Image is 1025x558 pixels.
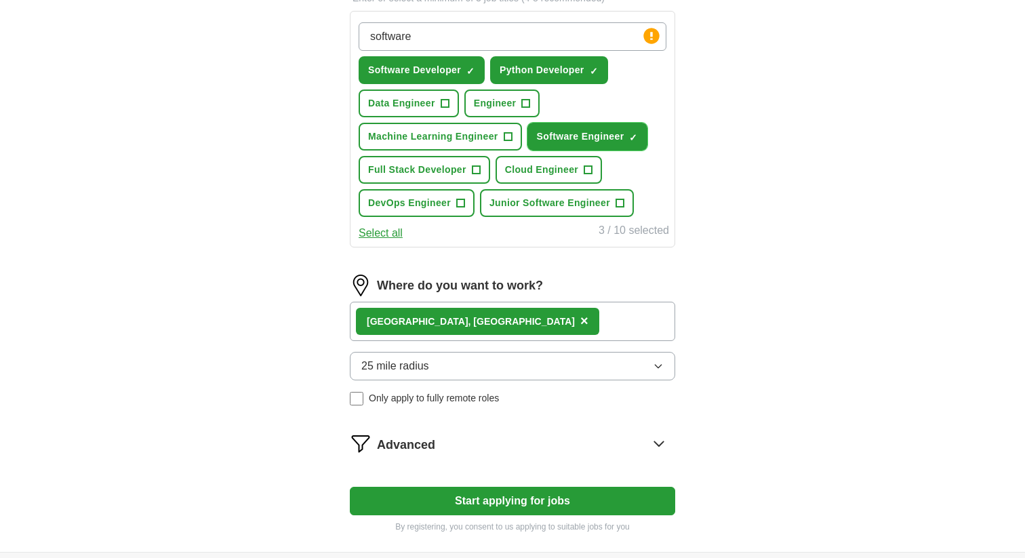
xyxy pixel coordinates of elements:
p: By registering, you consent to us applying to suitable jobs for you [350,521,675,533]
button: Data Engineer [359,89,459,117]
input: Type a job title and press enter [359,22,666,51]
img: filter [350,433,371,454]
span: ✓ [590,66,598,77]
img: location.png [350,275,371,296]
div: [GEOGRAPHIC_DATA], [GEOGRAPHIC_DATA] [367,315,575,329]
span: Python Developer [500,63,584,77]
button: 25 mile radius [350,352,675,380]
button: × [580,311,588,332]
span: Advanced [377,436,435,454]
button: Full Stack Developer [359,156,490,184]
span: Only apply to fully remote roles [369,391,499,405]
button: Cloud Engineer [496,156,602,184]
button: Python Developer✓ [490,56,608,84]
span: Software Engineer [537,129,624,144]
span: Software Developer [368,63,461,77]
button: Software Developer✓ [359,56,485,84]
span: Machine Learning Engineer [368,129,498,144]
span: 25 mile radius [361,358,429,374]
span: Cloud Engineer [505,163,578,177]
div: 3 / 10 selected [599,222,669,241]
span: Full Stack Developer [368,163,466,177]
button: Machine Learning Engineer [359,123,522,151]
span: Engineer [474,96,517,111]
label: Where do you want to work? [377,277,543,295]
button: Engineer [464,89,540,117]
button: Junior Software Engineer [480,189,634,217]
span: × [580,313,588,328]
button: Start applying for jobs [350,487,675,515]
button: Software Engineer✓ [527,123,648,151]
button: Select all [359,225,403,241]
span: Junior Software Engineer [489,196,610,210]
button: DevOps Engineer [359,189,475,217]
span: Data Engineer [368,96,435,111]
span: ✓ [466,66,475,77]
span: DevOps Engineer [368,196,451,210]
span: ✓ [629,132,637,143]
input: Only apply to fully remote roles [350,392,363,405]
